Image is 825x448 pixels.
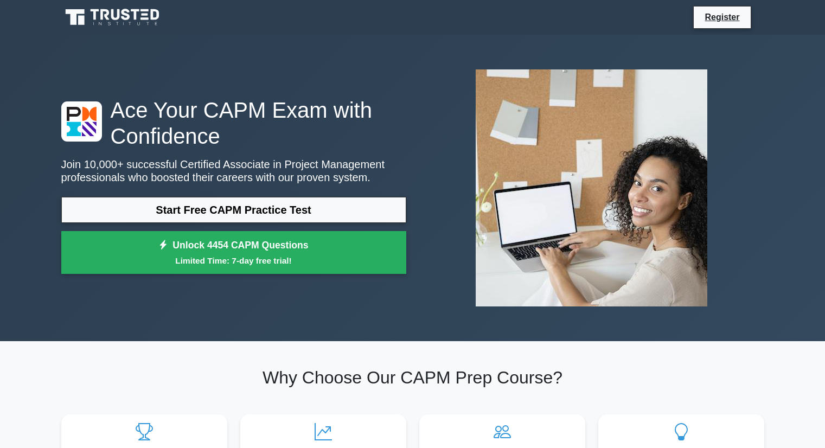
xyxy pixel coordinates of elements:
h1: Ace Your CAPM Exam with Confidence [61,97,406,149]
p: Join 10,000+ successful Certified Associate in Project Management professionals who boosted their... [61,158,406,184]
a: Unlock 4454 CAPM QuestionsLimited Time: 7-day free trial! [61,231,406,274]
a: Register [698,10,746,24]
h2: Why Choose Our CAPM Prep Course? [61,367,764,388]
small: Limited Time: 7-day free trial! [75,254,393,267]
a: Start Free CAPM Practice Test [61,197,406,223]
